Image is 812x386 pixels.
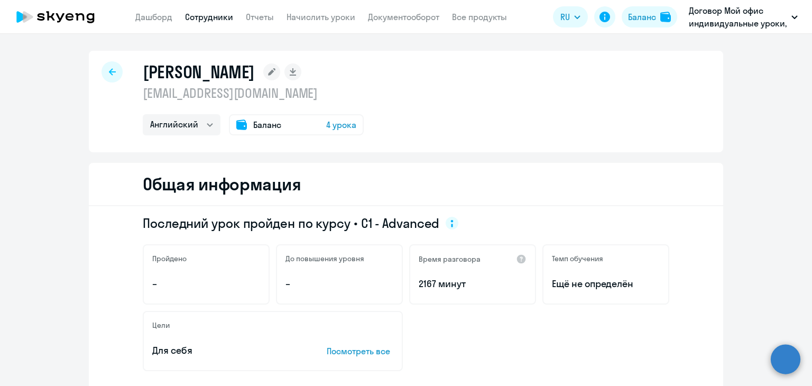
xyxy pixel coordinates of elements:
[135,12,172,22] a: Дашборд
[660,12,671,22] img: balance
[553,6,588,27] button: RU
[628,11,656,23] div: Баланс
[285,277,393,291] p: –
[419,254,481,264] h5: Время разговора
[287,12,355,22] a: Начислить уроки
[253,118,281,131] span: Баланс
[552,277,660,291] span: Ещё не определён
[419,277,527,291] p: 2167 минут
[552,254,603,263] h5: Темп обучения
[246,12,274,22] a: Отчеты
[143,61,255,82] h1: [PERSON_NAME]
[285,254,364,263] h5: До повышения уровня
[152,344,294,357] p: Для себя
[684,4,803,30] button: Договор Мой офис индивидуальные уроки, НОВЫЕ ОБЛАЧНЫЕ ТЕХНОЛОГИИ, ООО
[689,4,787,30] p: Договор Мой офис индивидуальные уроки, НОВЫЕ ОБЛАЧНЫЕ ТЕХНОЛОГИИ, ООО
[327,345,393,357] p: Посмотреть все
[622,6,677,27] button: Балансbalance
[143,85,364,102] p: [EMAIL_ADDRESS][DOMAIN_NAME]
[185,12,233,22] a: Сотрудники
[152,320,170,330] h5: Цели
[326,118,356,131] span: 4 урока
[143,215,439,232] span: Последний урок пройден по курсу • C1 - Advanced
[560,11,570,23] span: RU
[368,12,439,22] a: Документооборот
[143,173,301,195] h2: Общая информация
[452,12,507,22] a: Все продукты
[152,254,187,263] h5: Пройдено
[152,277,260,291] p: –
